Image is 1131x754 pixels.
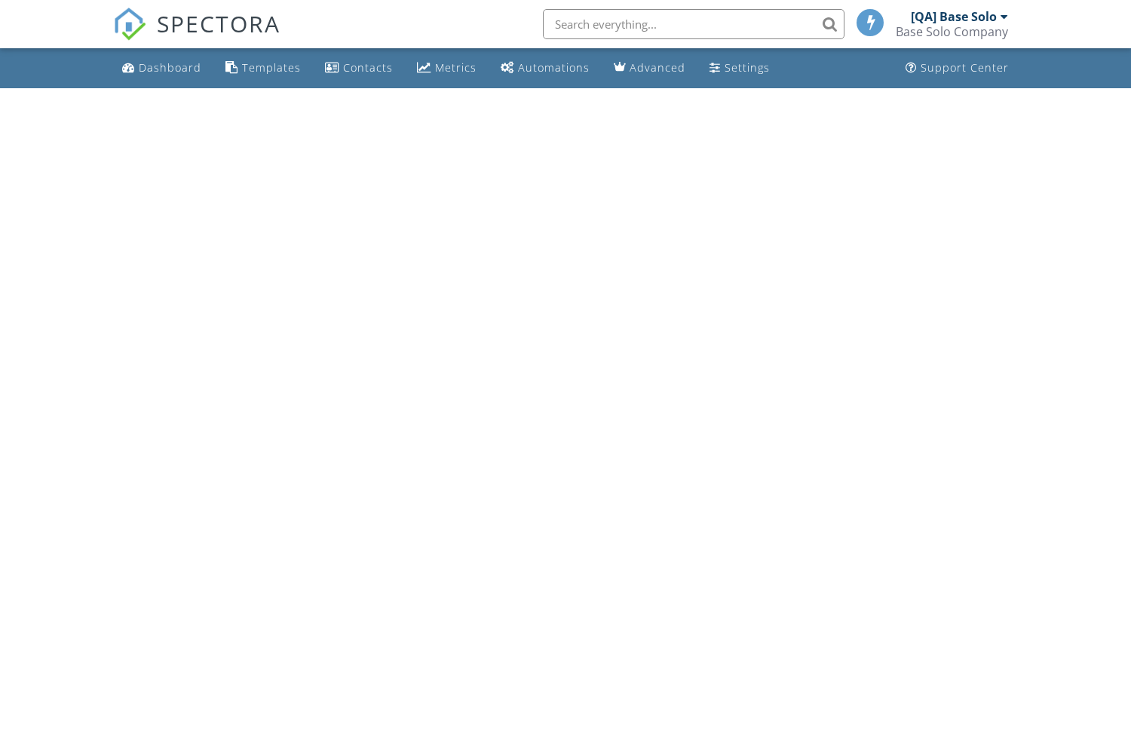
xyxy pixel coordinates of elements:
[543,9,844,39] input: Search everything...
[921,60,1009,75] div: Support Center
[630,60,685,75] div: Advanced
[495,54,596,82] a: Automations (Basic)
[911,9,997,24] div: [QA] Base Solo
[116,54,207,82] a: Dashboard
[725,60,770,75] div: Settings
[608,54,691,82] a: Advanced
[900,54,1015,82] a: Support Center
[113,20,280,52] a: SPECTORA
[343,60,393,75] div: Contacts
[242,60,301,75] div: Templates
[319,54,399,82] a: Contacts
[896,24,1008,39] div: Base Solo Company
[518,60,590,75] div: Automations
[435,60,477,75] div: Metrics
[703,54,776,82] a: Settings
[113,8,146,41] img: The Best Home Inspection Software - Spectora
[139,60,201,75] div: Dashboard
[157,8,280,39] span: SPECTORA
[411,54,483,82] a: Metrics
[219,54,307,82] a: Templates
